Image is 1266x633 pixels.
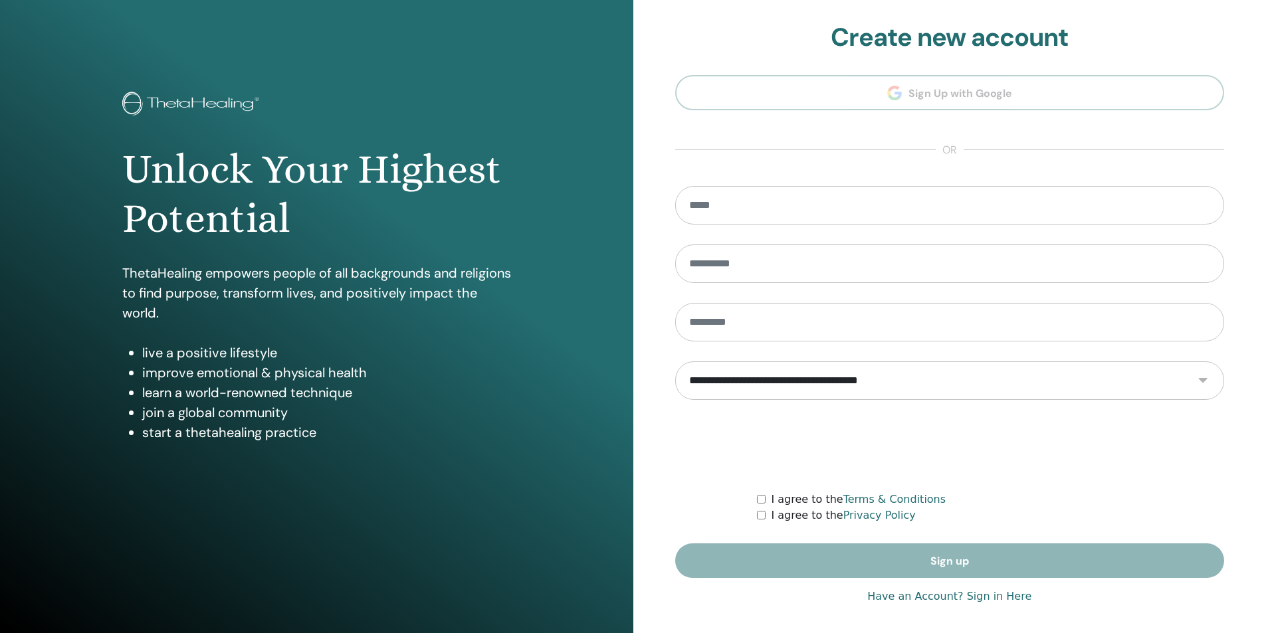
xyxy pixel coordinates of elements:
p: ThetaHealing empowers people of all backgrounds and religions to find purpose, transform lives, a... [122,263,511,323]
h2: Create new account [675,23,1225,53]
label: I agree to the [771,507,915,523]
li: improve emotional & physical health [142,363,511,383]
li: learn a world-renowned technique [142,383,511,403]
label: I agree to the [771,492,946,507]
a: Privacy Policy [843,509,916,521]
li: start a thetahealing practice [142,422,511,442]
h1: Unlock Your Highest Potential [122,145,511,244]
li: join a global community [142,403,511,422]
span: or [936,142,964,158]
a: Have an Account? Sign in Here [867,588,1031,604]
li: live a positive lifestyle [142,343,511,363]
a: Terms & Conditions [843,493,946,505]
iframe: reCAPTCHA [849,420,1051,472]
